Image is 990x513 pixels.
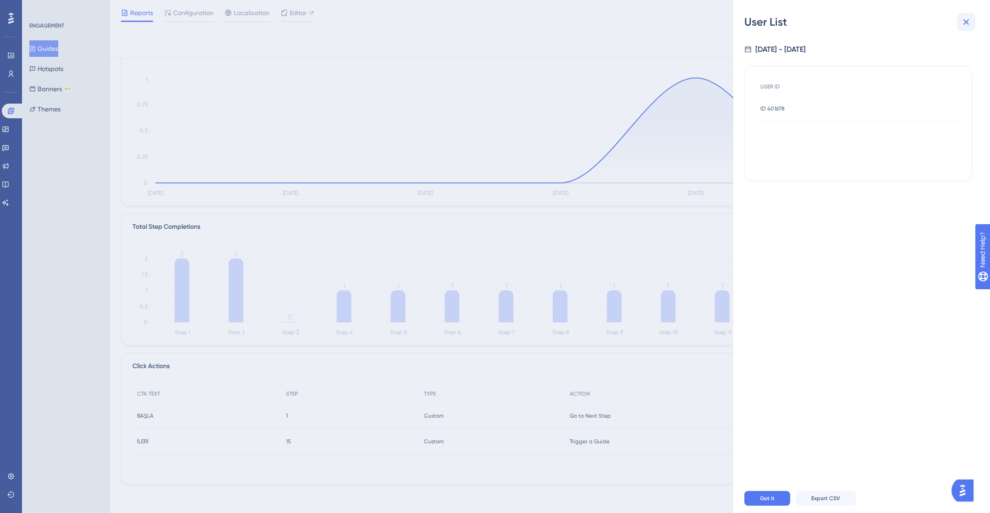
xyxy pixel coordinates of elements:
span: Need Help? [22,2,57,13]
span: Got it [760,495,775,502]
span: USER ID [760,83,780,90]
span: ID 401678 [760,105,785,112]
div: User List [744,15,979,29]
button: Export CSV [796,491,856,506]
iframe: UserGuiding AI Assistant Launcher [951,477,979,504]
div: [DATE] - [DATE] [755,44,806,55]
button: Got it [744,491,790,506]
span: Export CSV [811,495,840,502]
